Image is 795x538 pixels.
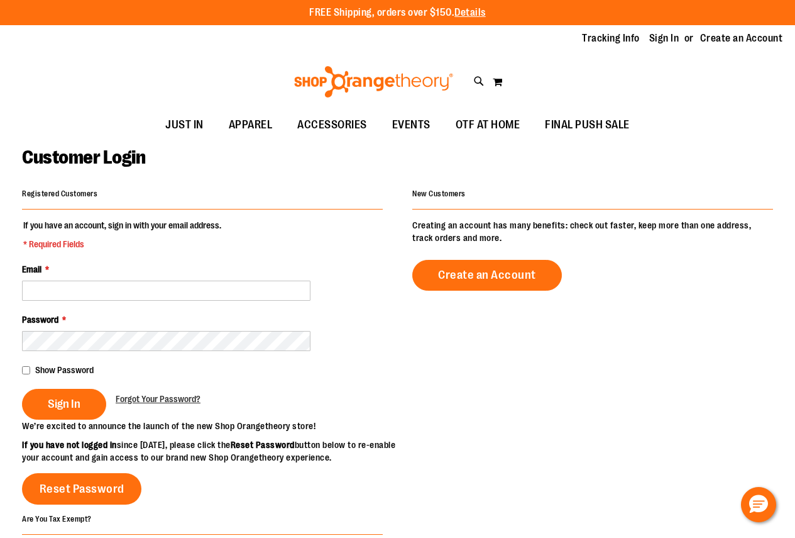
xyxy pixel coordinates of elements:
[741,487,776,522] button: Hello, have a question? Let’s chat.
[412,189,466,198] strong: New Customers
[392,111,430,139] span: EVENTS
[153,111,216,140] a: JUST IN
[285,111,380,140] a: ACCESSORIES
[412,219,773,244] p: Creating an account has many benefits: check out faster, keep more than one address, track orders...
[582,31,640,45] a: Tracking Info
[309,6,486,20] p: FREE Shipping, orders over $150.
[22,219,222,250] legend: If you have an account, sign in with your email address.
[438,268,536,282] span: Create an Account
[22,440,117,450] strong: If you have not logged in
[48,397,80,411] span: Sign In
[229,111,273,139] span: APPAREL
[443,111,533,140] a: OTF AT HOME
[22,315,58,325] span: Password
[22,439,398,464] p: since [DATE], please click the button below to re-enable your account and gain access to our bran...
[22,420,398,432] p: We’re excited to announce the launch of the new Shop Orangetheory store!
[454,7,486,18] a: Details
[22,264,41,274] span: Email
[22,389,106,420] button: Sign In
[22,514,92,523] strong: Are You Tax Exempt?
[40,482,124,496] span: Reset Password
[216,111,285,140] a: APPAREL
[380,111,443,140] a: EVENTS
[292,66,455,98] img: Shop Orangetheory
[700,31,783,45] a: Create an Account
[297,111,367,139] span: ACCESSORIES
[22,147,145,168] span: Customer Login
[23,238,221,250] span: * Required Fields
[649,31,679,45] a: Sign In
[116,394,200,404] span: Forgot Your Password?
[412,260,562,291] a: Create an Account
[532,111,642,140] a: FINAL PUSH SALE
[116,393,200,405] a: Forgot Your Password?
[165,111,204,139] span: JUST IN
[22,473,141,505] a: Reset Password
[231,440,295,450] strong: Reset Password
[545,111,630,139] span: FINAL PUSH SALE
[456,111,520,139] span: OTF AT HOME
[22,189,97,198] strong: Registered Customers
[35,365,94,375] span: Show Password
